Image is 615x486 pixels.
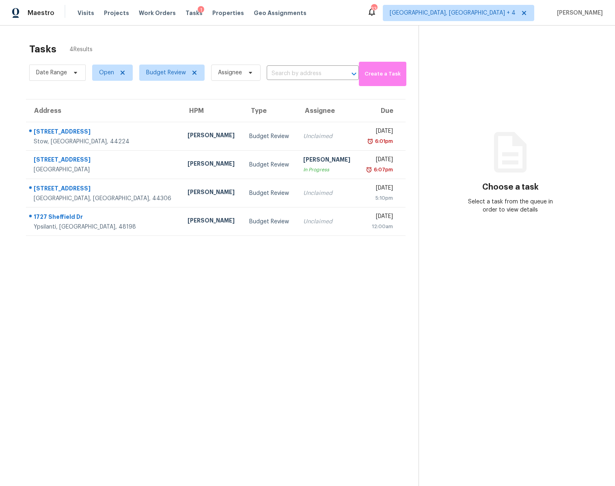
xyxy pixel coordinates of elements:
[181,99,242,122] th: HPM
[267,67,336,80] input: Search by address
[34,127,175,138] div: [STREET_ADDRESS]
[365,212,393,222] div: [DATE]
[188,188,236,198] div: [PERSON_NAME]
[34,184,175,194] div: [STREET_ADDRESS]
[365,156,393,166] div: [DATE]
[188,131,236,141] div: [PERSON_NAME]
[363,69,402,79] span: Create a Task
[373,137,393,145] div: 6:01pm
[139,9,176,17] span: Work Orders
[29,45,56,53] h2: Tasks
[348,68,360,80] button: Open
[249,218,290,226] div: Budget Review
[365,194,393,202] div: 5:10pm
[36,69,67,77] span: Date Range
[390,9,516,17] span: [GEOGRAPHIC_DATA], [GEOGRAPHIC_DATA] + 4
[34,138,175,146] div: Stow, [GEOGRAPHIC_DATA], 44224
[99,69,114,77] span: Open
[303,156,352,166] div: [PERSON_NAME]
[372,166,393,174] div: 6:07pm
[34,166,175,174] div: [GEOGRAPHIC_DATA]
[297,99,358,122] th: Assignee
[367,137,373,145] img: Overdue Alarm Icon
[212,9,244,17] span: Properties
[34,223,175,231] div: Ypsilanti, [GEOGRAPHIC_DATA], 48198
[249,189,290,197] div: Budget Review
[198,6,204,14] div: 1
[34,213,175,223] div: 1727 Sheffield Dr
[371,5,377,13] div: 33
[358,99,406,122] th: Due
[188,216,236,227] div: [PERSON_NAME]
[186,10,203,16] span: Tasks
[249,132,290,140] div: Budget Review
[359,62,406,86] button: Create a Task
[254,9,306,17] span: Geo Assignments
[243,99,297,122] th: Type
[218,69,242,77] span: Assignee
[28,9,54,17] span: Maestro
[249,161,290,169] div: Budget Review
[26,99,181,122] th: Address
[188,160,236,170] div: [PERSON_NAME]
[482,183,539,191] h3: Choose a task
[365,127,393,137] div: [DATE]
[34,156,175,166] div: [STREET_ADDRESS]
[303,218,352,226] div: Unclaimed
[34,194,175,203] div: [GEOGRAPHIC_DATA], [GEOGRAPHIC_DATA], 44306
[303,166,352,174] div: In Progress
[69,45,93,54] span: 4 Results
[366,166,372,174] img: Overdue Alarm Icon
[303,132,352,140] div: Unclaimed
[303,189,352,197] div: Unclaimed
[365,222,393,231] div: 12:00am
[104,9,129,17] span: Projects
[78,9,94,17] span: Visits
[365,184,393,194] div: [DATE]
[464,198,556,214] div: Select a task from the queue in order to view details
[146,69,186,77] span: Budget Review
[554,9,603,17] span: [PERSON_NAME]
